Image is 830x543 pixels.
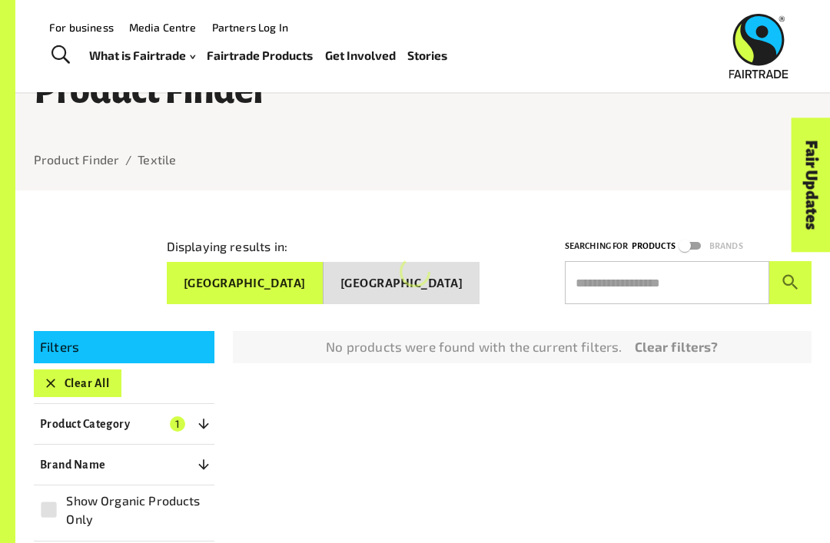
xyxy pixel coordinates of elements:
[729,14,788,78] img: Fairtrade Australia New Zealand logo
[40,337,208,357] p: Filters
[324,262,480,305] button: [GEOGRAPHIC_DATA]
[125,151,131,169] li: /
[325,45,396,66] a: Get Involved
[170,416,185,432] span: 1
[565,239,629,253] p: Searching for
[138,152,176,167] a: Textile
[167,237,287,256] p: Displaying results in:
[34,151,812,169] nav: breadcrumb
[49,21,114,34] a: For business
[212,21,288,34] a: Partners Log In
[40,415,130,433] p: Product Category
[326,337,622,357] p: No products were found with the current filters.
[66,492,206,528] span: Show Organic Products Only
[41,36,79,74] a: Toggle Search
[167,262,324,305] button: [GEOGRAPHIC_DATA]
[207,45,313,66] a: Fairtrade Products
[129,21,197,34] a: Media Centre
[34,369,121,397] button: Clear All
[34,152,119,167] a: Product Finder
[632,239,676,253] p: Products
[40,455,106,474] p: Brand Name
[34,451,214,478] button: Brand Name
[407,45,447,66] a: Stories
[635,337,719,357] a: Clear filters?
[34,410,214,438] button: Product Category
[89,45,195,66] a: What is Fairtrade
